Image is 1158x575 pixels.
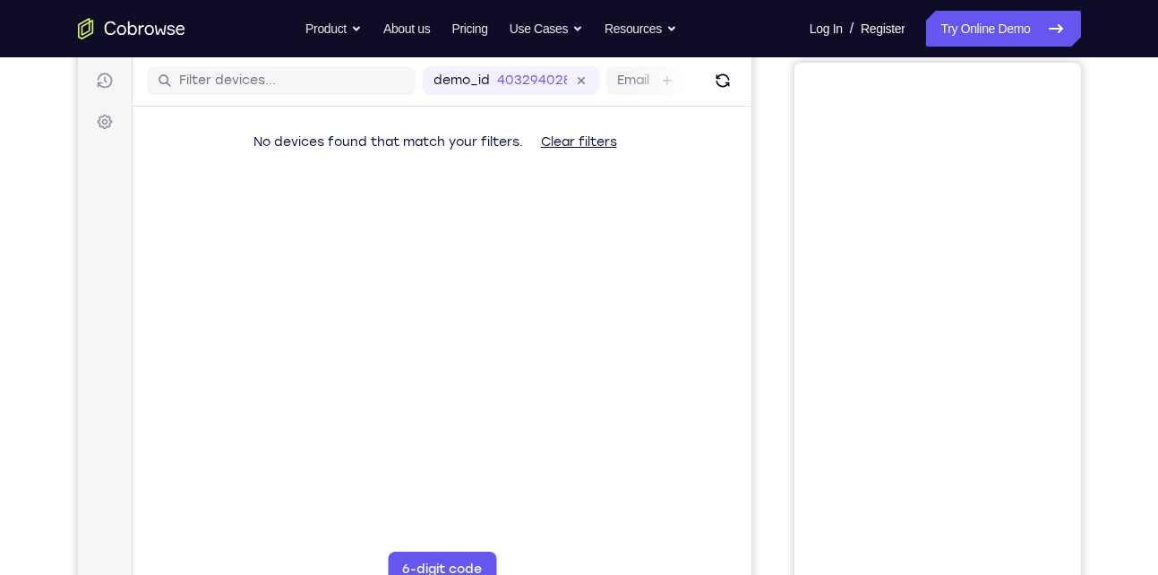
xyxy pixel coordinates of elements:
button: Clear filters [449,112,553,148]
button: Refresh [630,54,659,82]
a: Go to the home page [78,18,185,39]
a: Register [861,11,905,47]
a: Pricing [451,11,487,47]
span: No devices found that match your filters. [176,122,445,137]
a: Try Online Demo [926,11,1080,47]
button: Use Cases [510,11,583,47]
a: About us [383,11,430,47]
button: Resources [605,11,677,47]
a: Log In [810,11,843,47]
label: demo_id [356,59,412,77]
span: / [850,18,853,39]
button: Product [305,11,362,47]
label: Email [539,59,571,77]
button: 6-digit code [310,539,418,575]
input: Filter devices... [101,59,327,77]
